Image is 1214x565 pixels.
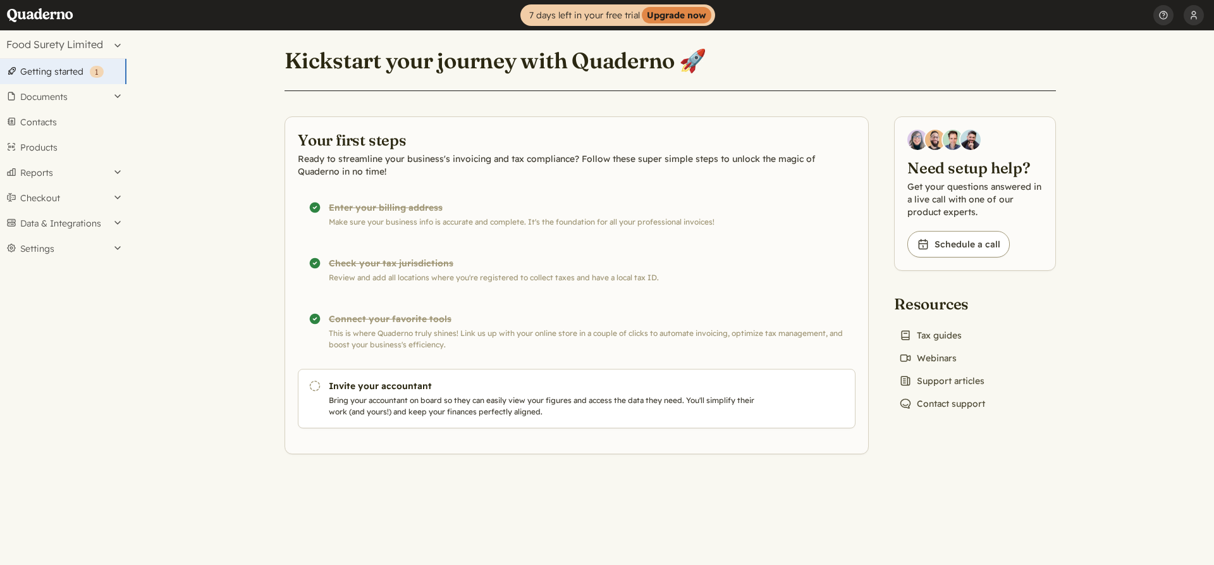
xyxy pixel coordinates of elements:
[907,180,1043,218] p: Get your questions answered in a live call with one of our product experts.
[329,395,760,418] p: Bring your accountant on board so they can easily view your figures and access the data they need...
[520,4,715,26] a: 7 days left in your free trialUpgrade now
[285,47,706,75] h1: Kickstart your journey with Quaderno 🚀
[894,294,990,314] h2: Resources
[298,369,855,428] a: Invite your accountant Bring your accountant on board so they can easily view your figures and ac...
[907,231,1010,258] a: Schedule a call
[95,67,99,77] span: 1
[894,395,990,413] a: Contact support
[907,158,1043,178] h2: Need setup help?
[298,130,855,150] h2: Your first steps
[298,152,855,178] p: Ready to streamline your business's invoicing and tax compliance? Follow these super simple steps...
[894,349,962,367] a: Webinars
[329,380,760,392] h3: Invite your accountant
[907,130,928,150] img: Diana Carrasco, Account Executive at Quaderno
[894,326,967,344] a: Tax guides
[642,7,711,23] strong: Upgrade now
[925,130,945,150] img: Jairo Fumero, Account Executive at Quaderno
[894,372,990,390] a: Support articles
